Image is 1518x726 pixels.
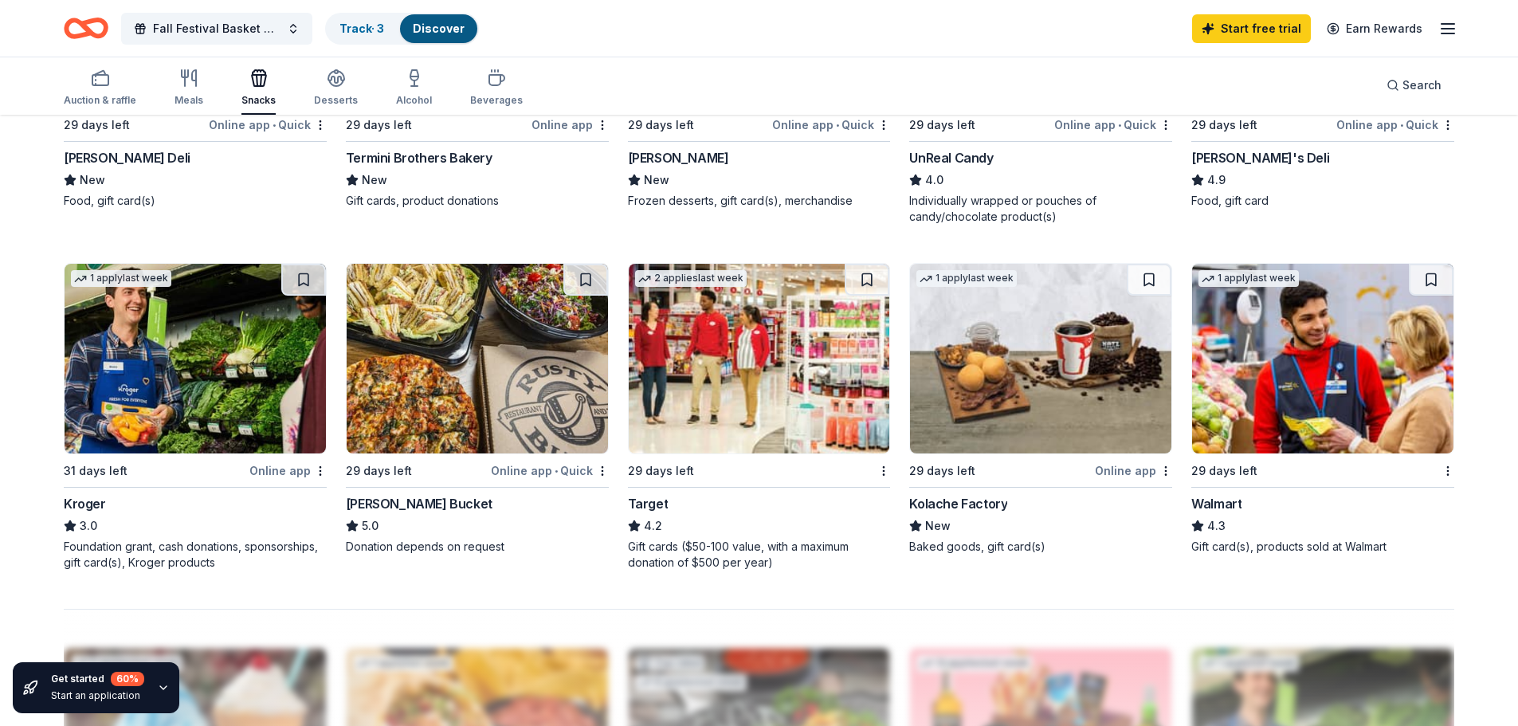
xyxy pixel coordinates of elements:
a: Image for Rusty Bucket29 days leftOnline app•Quick[PERSON_NAME] Bucket5.0Donation depends on request [346,263,609,555]
button: Snacks [241,62,276,115]
div: Baked goods, gift card(s) [909,539,1172,555]
button: Beverages [470,62,523,115]
a: Image for Kroger1 applylast week31 days leftOnline appKroger3.0Foundation grant, cash donations, ... [64,263,327,571]
span: 5.0 [362,516,379,536]
span: 4.2 [644,516,662,536]
span: 4.0 [925,171,943,190]
span: New [925,516,951,536]
button: Fall Festival Basket Auction [121,13,312,45]
div: 29 days left [1191,116,1257,135]
a: Image for Target2 applieslast week29 days leftTarget4.2Gift cards ($50-100 value, with a maximum ... [628,263,891,571]
div: 29 days left [909,461,975,481]
div: Food, gift card(s) [64,193,327,209]
span: New [80,171,105,190]
img: Image for Kolache Factory [910,264,1171,453]
div: Desserts [314,94,358,107]
a: Image for Kolache Factory1 applylast week29 days leftOnline appKolache FactoryNewBaked goods, gif... [909,263,1172,555]
div: Termini Brothers Bakery [346,148,492,167]
div: UnReal Candy [909,148,993,167]
img: Image for Kroger [65,264,326,453]
div: Donation depends on request [346,539,609,555]
button: Meals [175,62,203,115]
div: Meals [175,94,203,107]
span: 3.0 [80,516,97,536]
div: Get started [51,672,144,686]
div: Individually wrapped or pouches of candy/chocolate product(s) [909,193,1172,225]
button: Auction & raffle [64,62,136,115]
span: • [1118,119,1121,131]
div: Gift cards ($50-100 value, with a maximum donation of $500 per year) [628,539,891,571]
div: 29 days left [64,116,130,135]
span: • [1400,119,1403,131]
div: Online app Quick [209,115,327,135]
button: Alcohol [396,62,432,115]
div: Online app Quick [491,461,609,481]
div: [PERSON_NAME] Deli [64,148,190,167]
span: 4.9 [1207,171,1226,190]
span: New [362,171,387,190]
button: Search [1374,69,1454,101]
a: Image for Walmart1 applylast week29 days leftWalmart4.3Gift card(s), products sold at Walmart [1191,263,1454,555]
div: 1 apply last week [916,270,1017,287]
div: 60 % [111,672,144,686]
div: Foundation grant, cash donations, sponsorships, gift card(s), Kroger products [64,539,327,571]
span: 4.3 [1207,516,1226,536]
span: • [836,119,839,131]
div: Online app [249,461,327,481]
button: Desserts [314,62,358,115]
span: New [644,171,669,190]
div: Target [628,494,669,513]
img: Image for Rusty Bucket [347,264,608,453]
div: 31 days left [64,461,127,481]
div: Online app Quick [772,115,890,135]
div: Kroger [64,494,106,513]
div: Beverages [470,94,523,107]
div: Food, gift card [1191,193,1454,209]
div: Online app Quick [1054,115,1172,135]
div: Online app Quick [1336,115,1454,135]
img: Image for Walmart [1192,264,1453,453]
span: • [555,465,558,477]
div: Online app [531,115,609,135]
a: Home [64,10,108,47]
div: 1 apply last week [71,270,171,287]
div: Start an application [51,689,144,702]
div: [PERSON_NAME] [628,148,729,167]
div: Alcohol [396,94,432,107]
div: [PERSON_NAME]'s Deli [1191,148,1329,167]
div: 29 days left [1191,461,1257,481]
div: Kolache Factory [909,494,1007,513]
div: 29 days left [346,116,412,135]
div: Frozen desserts, gift card(s), merchandise [628,193,891,209]
a: Earn Rewards [1317,14,1432,43]
div: 29 days left [909,116,975,135]
a: Track· 3 [339,22,384,35]
a: Start free trial [1192,14,1311,43]
span: • [273,119,276,131]
a: Discover [413,22,465,35]
div: Snacks [241,94,276,107]
span: Search [1402,76,1442,95]
div: Online app [1095,461,1172,481]
div: Gift card(s), products sold at Walmart [1191,539,1454,555]
div: Gift cards, product donations [346,193,609,209]
div: 29 days left [628,461,694,481]
img: Image for Target [629,264,890,453]
div: Walmart [1191,494,1241,513]
div: Auction & raffle [64,94,136,107]
button: Track· 3Discover [325,13,479,45]
div: 1 apply last week [1198,270,1299,287]
div: 2 applies last week [635,270,747,287]
span: Fall Festival Basket Auction [153,19,280,38]
div: [PERSON_NAME] Bucket [346,494,492,513]
div: 29 days left [346,461,412,481]
div: 29 days left [628,116,694,135]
